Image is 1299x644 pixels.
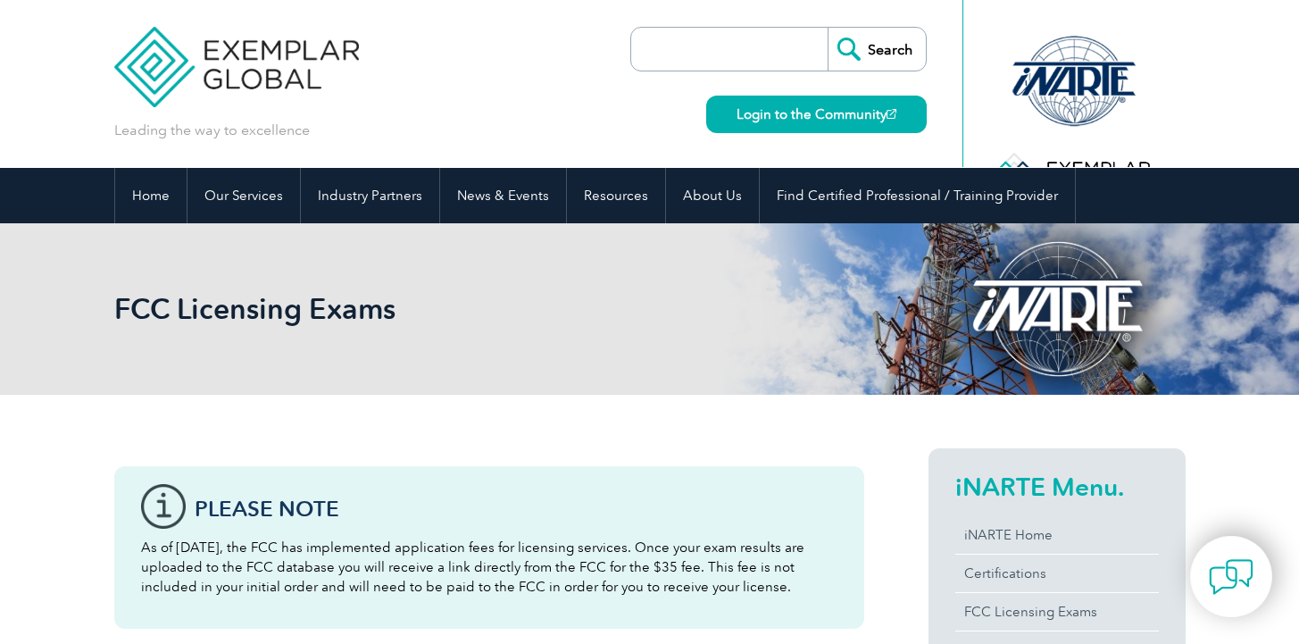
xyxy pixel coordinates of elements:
a: Resources [567,168,665,223]
h3: Please note [195,498,837,520]
a: Login to the Community [706,96,927,133]
a: Our Services [187,168,300,223]
h2: iNARTE Menu. [955,473,1159,501]
img: open_square.png [887,109,896,119]
a: Find Certified Professional / Training Provider [760,168,1075,223]
a: Home [115,168,187,223]
a: About Us [666,168,759,223]
h2: FCC Licensing Exams [114,295,864,323]
a: Certifications [955,555,1159,592]
input: Search [828,28,926,71]
a: Industry Partners [301,168,439,223]
a: FCC Licensing Exams [955,593,1159,631]
a: iNARTE Home [955,516,1159,554]
a: News & Events [440,168,566,223]
p: Leading the way to excellence [114,121,310,140]
img: contact-chat.png [1209,555,1253,599]
p: As of [DATE], the FCC has implemented application fees for licensing services. Once your exam res... [141,538,837,597]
